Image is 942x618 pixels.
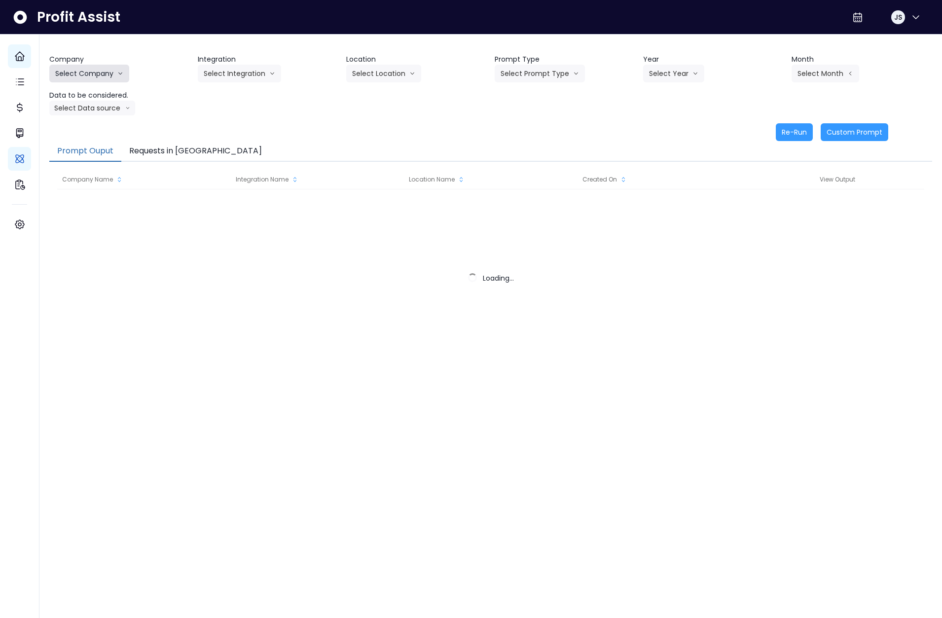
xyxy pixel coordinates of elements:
[49,90,190,101] header: Data to be considered.
[578,170,751,189] div: Created On
[49,65,129,82] button: Select Companyarrow down line
[49,54,190,65] header: Company
[643,65,704,82] button: Select Yeararrow down line
[49,101,135,115] button: Select Data sourcearrow down line
[792,54,932,65] header: Month
[121,141,270,162] button: Requests in [GEOGRAPHIC_DATA]
[49,141,121,162] button: Prompt Ouput
[792,65,859,82] button: Select Montharrow left line
[495,65,585,82] button: Select Prompt Typearrow down line
[198,54,338,65] header: Integration
[894,12,902,22] span: JS
[776,123,813,141] button: Re-Run
[37,8,120,26] span: Profit Assist
[404,170,577,189] div: Location Name
[346,65,421,82] button: Select Locationarrow down line
[269,69,275,78] svg: arrow down line
[346,54,487,65] header: Location
[125,103,130,113] svg: arrow down line
[57,170,230,189] div: Company Name
[643,54,784,65] header: Year
[231,170,404,189] div: Integration Name
[751,170,924,189] div: View Output
[573,69,579,78] svg: arrow down line
[847,69,853,78] svg: arrow left line
[117,69,123,78] svg: arrow down line
[483,273,514,283] span: Loading...
[495,54,635,65] header: Prompt Type
[198,65,281,82] button: Select Integrationarrow down line
[692,69,698,78] svg: arrow down line
[821,123,888,141] button: Custom Prompt
[409,69,415,78] svg: arrow down line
